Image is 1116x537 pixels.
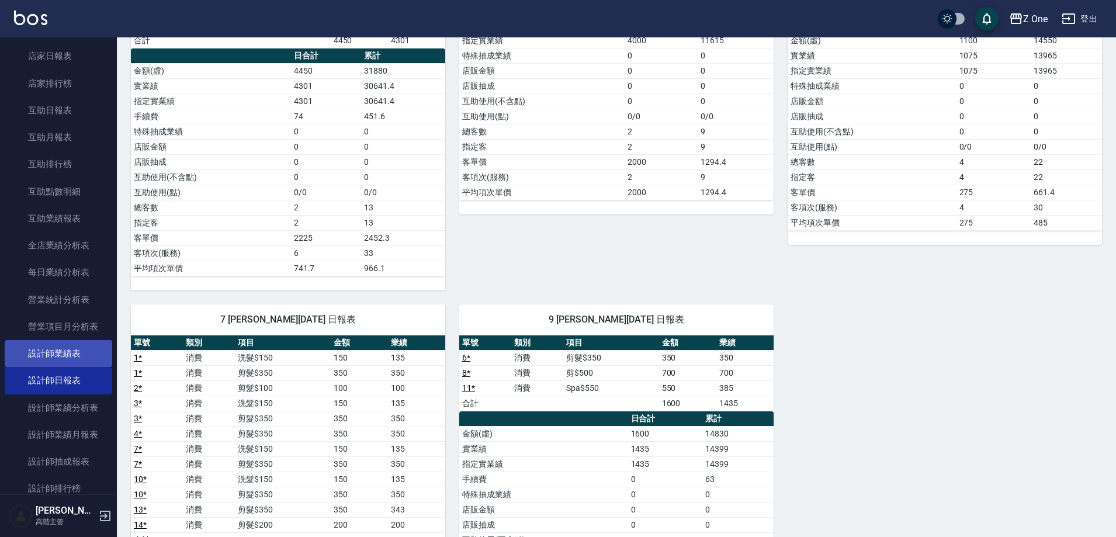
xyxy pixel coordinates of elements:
td: 0 [361,124,445,139]
td: 0 [291,169,362,185]
td: 消費 [183,441,235,456]
a: 互助業績報表 [5,205,112,232]
td: 275 [956,215,1031,230]
td: 135 [388,396,445,411]
td: 350 [388,426,445,441]
th: 項目 [563,335,659,351]
td: 店販金額 [459,502,628,517]
td: 總客數 [459,124,625,139]
td: 350 [331,426,388,441]
td: 0/0 [956,139,1031,154]
td: 2 [625,139,698,154]
button: 登出 [1057,8,1102,30]
td: 0 [628,502,702,517]
td: 350 [388,456,445,472]
td: 剪髮$350 [235,456,331,472]
td: 0 [1031,124,1102,139]
div: Z One [1023,12,1048,26]
td: 200 [331,517,388,532]
td: 350 [331,411,388,426]
td: 0 [956,109,1031,124]
td: 實業績 [788,48,956,63]
td: 客項次(服務) [788,200,956,215]
a: 設計師抽成報表 [5,448,112,475]
td: 661.4 [1031,185,1102,200]
td: 135 [388,350,445,365]
th: 日合計 [628,411,702,427]
img: Person [9,504,33,528]
td: 350 [388,411,445,426]
td: 22 [1031,154,1102,169]
td: 客單價 [131,230,291,245]
td: 30 [1031,200,1102,215]
td: 1075 [956,48,1031,63]
td: 客項次(服務) [131,245,291,261]
td: 0 [625,78,698,93]
td: 0 [628,472,702,487]
td: 0 [628,487,702,502]
td: 4 [956,169,1031,185]
td: 消費 [183,456,235,472]
td: 客項次(服務) [459,169,625,185]
td: 手續費 [131,109,291,124]
td: 9 [698,169,774,185]
td: 平均項次單價 [131,261,291,276]
td: 1600 [628,426,702,441]
td: 指定客 [131,215,291,230]
td: 消費 [183,350,235,365]
h5: [PERSON_NAME] [36,505,95,517]
td: 剪髮$350 [235,487,331,502]
td: 14399 [702,456,774,472]
td: 350 [659,350,716,365]
th: 類別 [183,335,235,351]
td: 4301 [291,78,362,93]
td: 1600 [659,396,716,411]
td: 0/0 [361,185,445,200]
td: 4450 [331,33,388,48]
td: 消費 [183,365,235,380]
a: 設計師日報表 [5,367,112,394]
td: 特殊抽成業績 [459,48,625,63]
table: a dense table [131,48,445,276]
td: 剪髮$350 [563,350,659,365]
td: 74 [291,109,362,124]
td: 消費 [183,380,235,396]
td: 消費 [511,380,563,396]
td: 1435 [628,441,702,456]
a: 互助月報表 [5,124,112,151]
img: Logo [14,11,47,25]
td: 消費 [183,411,235,426]
td: 13965 [1031,63,1102,78]
td: 6 [291,245,362,261]
span: 7 [PERSON_NAME][DATE] 日報表 [145,314,431,325]
td: 指定實業績 [459,456,628,472]
a: 營業統計分析表 [5,286,112,313]
td: 0 [1031,93,1102,109]
td: 店販金額 [131,139,291,154]
td: 9 [698,139,774,154]
td: 135 [388,441,445,456]
td: 合計 [459,396,511,411]
td: 0 [698,78,774,93]
td: 4 [956,154,1031,169]
td: 剪$500 [563,365,659,380]
a: 設計師業績表 [5,340,112,367]
td: 指定客 [788,169,956,185]
td: 實業績 [131,78,291,93]
td: 350 [388,487,445,502]
td: 150 [331,441,388,456]
td: 洗髮$150 [235,441,331,456]
span: 9 [PERSON_NAME][DATE] 日報表 [473,314,760,325]
td: 店販金額 [788,93,956,109]
td: 63 [702,472,774,487]
td: 消費 [183,472,235,487]
td: 30641.4 [361,93,445,109]
th: 累計 [702,411,774,427]
table: a dense table [788,18,1102,231]
td: 洗髮$150 [235,396,331,411]
td: 4 [956,200,1031,215]
td: 2000 [625,185,698,200]
a: 設計師排行榜 [5,475,112,502]
td: 店販抽成 [131,154,291,169]
td: 275 [956,185,1031,200]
